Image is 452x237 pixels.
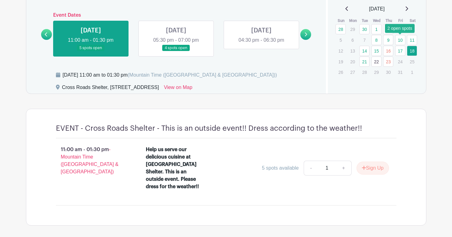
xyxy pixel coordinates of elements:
p: 19 [336,57,346,66]
a: 2 [383,24,393,34]
p: 28 [359,67,370,77]
a: 18 [407,46,417,56]
p: 27 [348,67,358,77]
p: 5 [336,35,346,45]
a: 23 [383,57,393,67]
a: 16 [383,46,393,56]
p: 29 [371,67,382,77]
div: 5 spots available [262,164,299,172]
button: Sign Up [357,162,389,175]
a: 1 [371,24,382,34]
a: View on Map [164,84,192,94]
a: 28 [336,24,346,34]
a: 30 [359,24,370,34]
div: Help us serve our delicious cuisine at [GEOGRAPHIC_DATA] Shelter. This is an outside event. Pleas... [146,146,199,190]
th: Mon [347,18,359,24]
a: 8 [371,35,382,45]
th: Fri [395,18,407,24]
p: 25 [407,57,417,66]
a: 15 [371,46,382,56]
p: 11:00 am - 01:30 pm [46,143,136,178]
p: 31 [395,67,405,77]
a: + [336,161,351,176]
h6: Event Dates [52,12,301,18]
p: 24 [395,57,405,66]
a: 10 [395,35,405,45]
span: - Mountain Time ([GEOGRAPHIC_DATA] & [GEOGRAPHIC_DATA]) [61,147,119,174]
a: 11 [407,35,417,45]
p: 30 [383,67,393,77]
h4: EVENT - Cross Roads Shelter - This is an outside event!! Dress according to the weather!! [56,124,362,133]
th: Wed [371,18,383,24]
a: 9 [383,35,393,45]
div: Cross Roads Shelter, [STREET_ADDRESS] [62,84,159,94]
p: 12 [336,46,346,56]
th: Thu [383,18,395,24]
a: 17 [395,46,405,56]
p: 6 [348,35,358,45]
div: [DATE] 11:00 am to 01:30 pm [63,71,277,79]
th: Sun [335,18,347,24]
th: Sat [407,18,419,24]
a: - [304,161,318,176]
p: 7 [359,35,370,45]
span: [DATE] [369,5,385,13]
p: 29 [348,24,358,34]
a: 21 [359,57,370,67]
th: Tue [359,18,371,24]
p: 20 [348,57,358,66]
p: 26 [336,67,346,77]
div: 2 open spots [385,24,415,33]
p: 1 [407,67,417,77]
p: 13 [348,46,358,56]
span: (Mountain Time ([GEOGRAPHIC_DATA] & [GEOGRAPHIC_DATA])) [128,72,277,78]
a: 14 [359,46,370,56]
a: 22 [371,57,382,67]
